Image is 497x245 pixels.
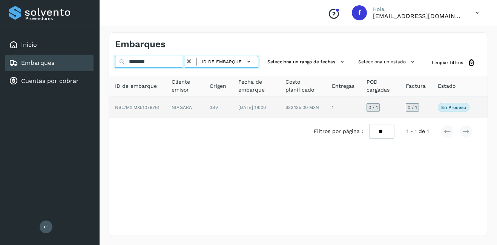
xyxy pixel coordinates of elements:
[406,127,429,135] span: 1 - 1 de 1
[5,37,94,53] div: Inicio
[279,97,326,118] td: $32,135.00 MXN
[21,59,54,66] a: Embarques
[406,82,426,90] span: Factura
[264,56,349,68] button: Selecciona un rango de fechas
[314,127,363,135] span: Filtros por página :
[5,55,94,71] div: Embarques
[332,82,354,90] span: Entregas
[238,78,273,94] span: Fecha de embarque
[25,16,91,21] p: Proveedores
[199,56,255,67] button: ID de embarque
[5,73,94,89] div: Cuentas por cobrar
[204,97,232,118] td: 3SV
[115,82,157,90] span: ID de embarque
[202,58,242,65] span: ID de embarque
[432,59,463,66] span: Limpiar filtros
[373,6,463,12] p: Hola,
[426,56,482,70] button: Limpiar filtros
[326,97,360,118] td: 1
[115,39,166,50] h4: Embarques
[166,97,204,118] td: NIAGARA
[285,78,320,94] span: Costo planificado
[408,105,417,110] span: 0 / 1
[368,105,378,110] span: 0 / 1
[438,82,456,90] span: Estado
[172,78,198,94] span: Cliente emisor
[373,12,463,20] p: facturacion@protransport.com.mx
[367,78,394,94] span: POD cargadas
[441,105,466,110] p: En proceso
[238,105,266,110] span: [DATE] 18:00
[355,56,420,68] button: Selecciona un estado
[21,41,37,48] a: Inicio
[21,77,79,84] a: Cuentas por cobrar
[115,105,160,110] span: NBL/MX.MX51079761
[210,82,226,90] span: Origen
